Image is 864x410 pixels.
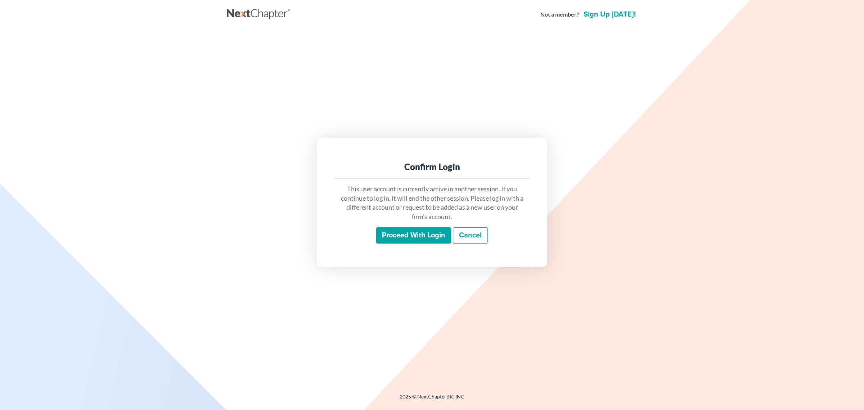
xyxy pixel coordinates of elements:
[453,227,488,244] a: Cancel
[227,393,637,406] div: 2025 © NextChapterBK, INC
[376,227,451,244] input: Proceed with login
[582,11,637,18] a: Sign up [DATE]!
[340,161,524,173] div: Confirm Login
[340,184,524,222] p: This user account is currently active in another session. If you continue to log in, it will end ...
[540,10,579,19] strong: Not a member?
